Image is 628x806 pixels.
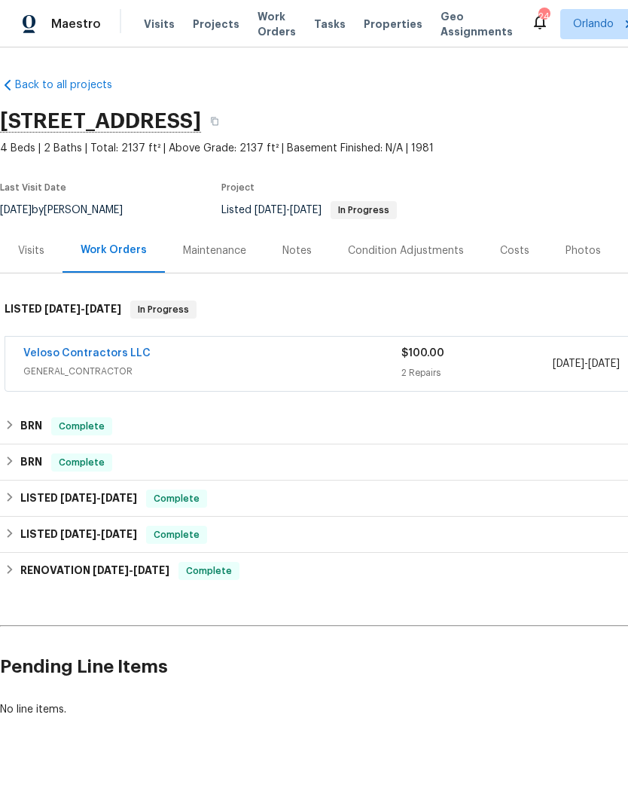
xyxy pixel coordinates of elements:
[81,243,147,258] div: Work Orders
[573,17,614,32] span: Orlando
[20,562,169,580] h6: RENOVATION
[566,243,601,258] div: Photos
[53,419,111,434] span: Complete
[51,17,101,32] span: Maestro
[553,359,584,369] span: [DATE]
[93,565,169,575] span: -
[23,364,401,379] span: GENERAL_CONTRACTOR
[180,563,238,579] span: Complete
[53,455,111,470] span: Complete
[221,205,397,215] span: Listed
[144,17,175,32] span: Visits
[201,108,228,135] button: Copy Address
[332,206,395,215] span: In Progress
[255,205,322,215] span: -
[20,453,42,472] h6: BRN
[148,527,206,542] span: Complete
[401,348,444,359] span: $100.00
[101,529,137,539] span: [DATE]
[553,356,620,371] span: -
[60,493,96,503] span: [DATE]
[255,205,286,215] span: [DATE]
[538,9,549,24] div: 24
[282,243,312,258] div: Notes
[5,301,121,319] h6: LISTED
[23,348,151,359] a: Veloso Contractors LLC
[85,304,121,314] span: [DATE]
[60,529,137,539] span: -
[221,183,255,192] span: Project
[20,490,137,508] h6: LISTED
[60,529,96,539] span: [DATE]
[193,17,239,32] span: Projects
[183,243,246,258] div: Maintenance
[401,365,553,380] div: 2 Repairs
[20,417,42,435] h6: BRN
[133,565,169,575] span: [DATE]
[314,19,346,29] span: Tasks
[588,359,620,369] span: [DATE]
[132,302,195,317] span: In Progress
[348,243,464,258] div: Condition Adjustments
[290,205,322,215] span: [DATE]
[44,304,121,314] span: -
[101,493,137,503] span: [DATE]
[441,9,513,39] span: Geo Assignments
[258,9,296,39] span: Work Orders
[148,491,206,506] span: Complete
[44,304,81,314] span: [DATE]
[500,243,529,258] div: Costs
[364,17,422,32] span: Properties
[60,493,137,503] span: -
[18,243,44,258] div: Visits
[93,565,129,575] span: [DATE]
[20,526,137,544] h6: LISTED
